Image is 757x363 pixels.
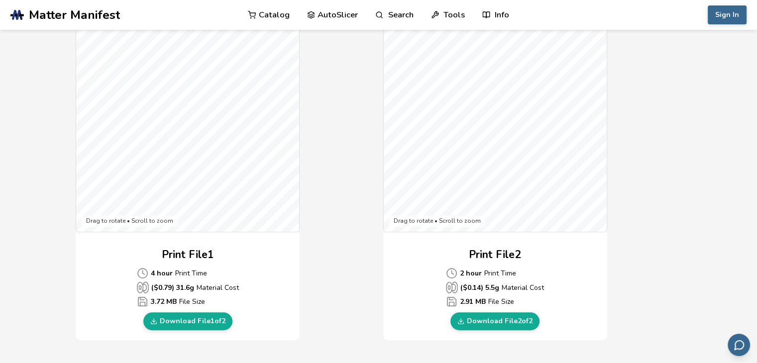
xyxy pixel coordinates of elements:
p: Material Cost [137,281,239,293]
b: ($ 0.14 ) 5.5 g [460,282,499,293]
span: Average Cost [137,268,148,279]
b: 2.91 MB [460,296,486,307]
b: 3.72 MB [151,296,177,307]
h2: Print File 1 [162,247,214,263]
b: 4 hour [151,268,173,278]
button: Send feedback via email [728,334,750,356]
p: Print Time [446,268,544,279]
b: 2 hour [460,268,482,278]
p: File Size [137,296,239,307]
p: Material Cost [446,281,544,293]
span: Matter Manifest [29,8,120,22]
span: Average Cost [446,296,457,307]
a: Download File2of2 [450,312,540,330]
p: Print Time [137,268,239,279]
div: Drag to rotate • Scroll to zoom [81,215,178,227]
span: Average Cost [137,281,149,293]
span: Average Cost [446,281,458,293]
div: Drag to rotate • Scroll to zoom [389,215,486,227]
b: ($ 0.79 ) 31.6 g [151,282,194,293]
a: Download File1of2 [143,312,232,330]
p: File Size [446,296,544,307]
span: Average Cost [137,296,148,307]
button: Sign In [708,5,747,24]
span: Average Cost [446,268,457,279]
h2: Print File 2 [469,247,521,263]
